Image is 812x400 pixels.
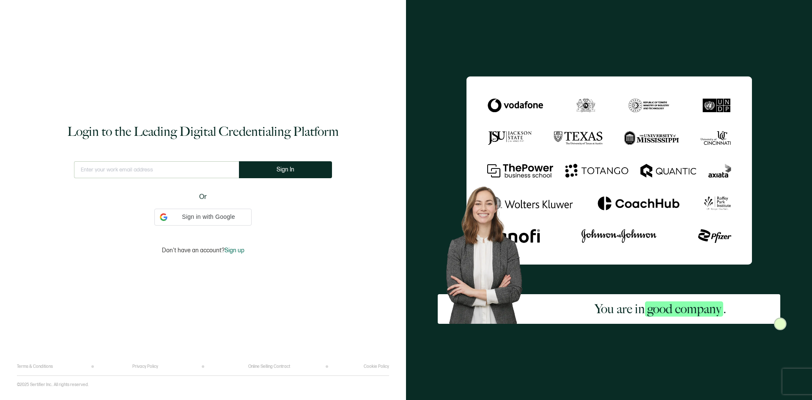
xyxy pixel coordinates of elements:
[17,382,89,387] p: ©2025 Sertifier Inc.. All rights reserved.
[17,364,53,369] a: Terms & Conditions
[645,301,723,317] span: good company
[154,209,252,226] div: Sign in with Google
[277,166,294,173] span: Sign In
[364,364,389,369] a: Cookie Policy
[774,317,787,330] img: Sertifier Login
[199,192,207,202] span: Or
[67,123,339,140] h1: Login to the Leading Digital Credentialing Platform
[132,364,158,369] a: Privacy Policy
[466,76,752,265] img: Sertifier Login - You are in <span class="strong-h">good company</span>.
[438,179,540,324] img: Sertifier Login - You are in <span class="strong-h">good company</span>. Hero
[171,212,246,221] span: Sign in with Google
[239,161,332,178] button: Sign In
[248,364,290,369] a: Online Selling Contract
[225,247,244,254] span: Sign up
[595,301,726,317] h2: You are in .
[74,161,239,178] input: Enter your work email address
[162,247,244,254] p: Don't have an account?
